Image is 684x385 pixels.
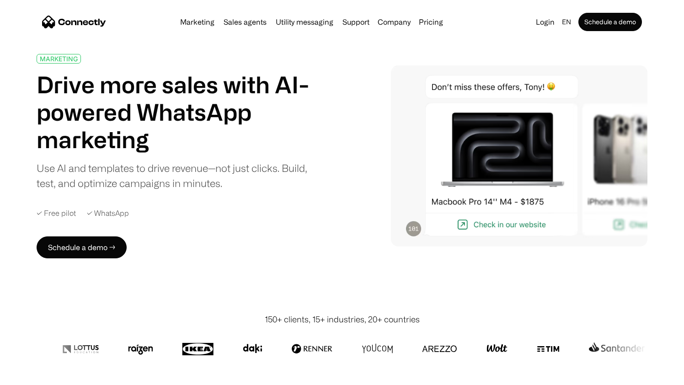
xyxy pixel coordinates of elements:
[378,16,411,28] div: Company
[176,18,218,26] a: Marketing
[37,236,127,258] a: Schedule a demo →
[375,16,413,28] div: Company
[562,16,571,28] div: en
[18,369,55,382] ul: Language list
[220,18,270,26] a: Sales agents
[37,160,319,191] div: Use AI and templates to drive revenue—not just clicks. Build, test, and optimize campaigns in min...
[532,16,558,28] a: Login
[339,18,373,26] a: Support
[87,209,129,218] div: ✓ WhatsApp
[265,313,420,326] div: 150+ clients, 15+ industries, 20+ countries
[42,15,106,29] a: home
[9,368,55,382] aside: Language selected: English
[558,16,577,28] div: en
[272,18,337,26] a: Utility messaging
[37,71,319,153] h1: Drive more sales with AI-powered WhatsApp marketing
[37,209,76,218] div: ✓ Free pilot
[40,55,78,62] div: MARKETING
[578,13,642,31] a: Schedule a demo
[415,18,447,26] a: Pricing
